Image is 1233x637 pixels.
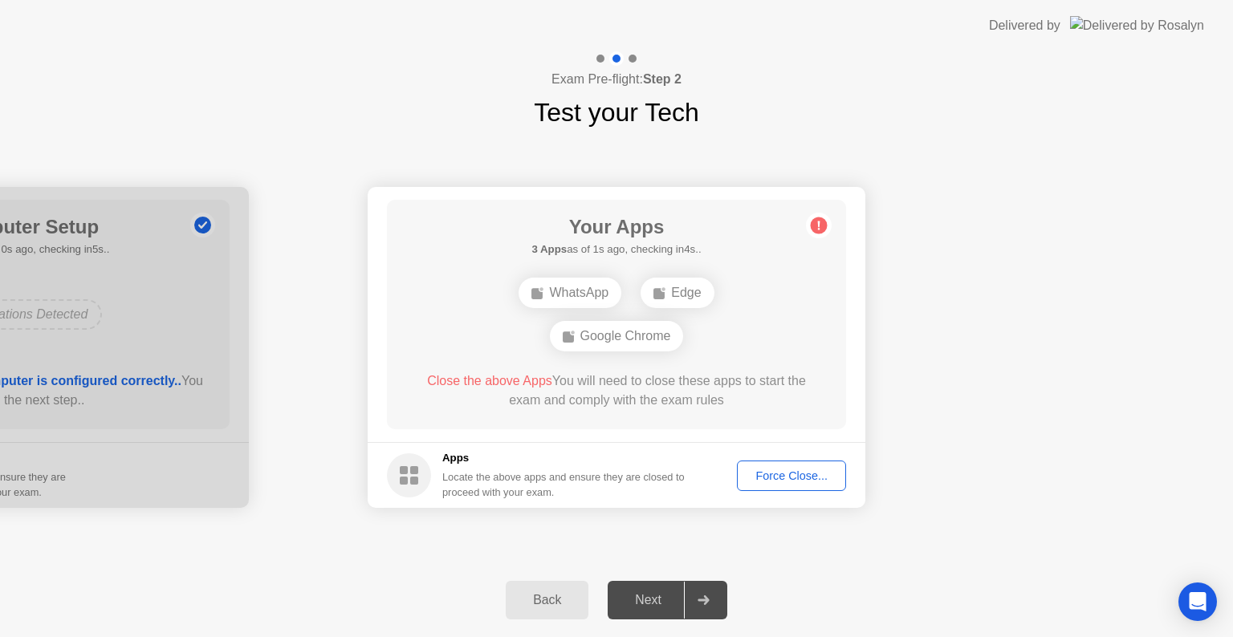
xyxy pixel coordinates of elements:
div: Google Chrome [550,321,684,351]
h5: as of 1s ago, checking in4s.. [531,241,701,258]
button: Force Close... [737,461,846,491]
div: Edge [641,278,714,308]
button: Back [506,581,588,619]
h5: Apps [442,450,686,466]
button: Next [608,581,727,619]
div: Delivered by [989,16,1060,35]
span: Close the above Apps [427,374,552,387]
div: Next [612,593,684,607]
div: Back [511,593,584,607]
h1: Test your Tech [534,93,699,132]
img: Delivered by Rosalyn [1070,16,1204,34]
b: Step 2 [643,72,682,86]
div: Open Intercom Messenger [1178,582,1217,621]
b: 3 Apps [531,243,567,255]
div: Force Close... [743,469,840,482]
div: Locate the above apps and ensure they are closed to proceed with your exam. [442,469,686,500]
h1: Your Apps [531,213,701,241]
h4: Exam Pre-flight: [551,70,682,89]
div: You will need to close these apps to start the exam and comply with the exam rules [410,371,824,410]
div: WhatsApp [519,278,621,308]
